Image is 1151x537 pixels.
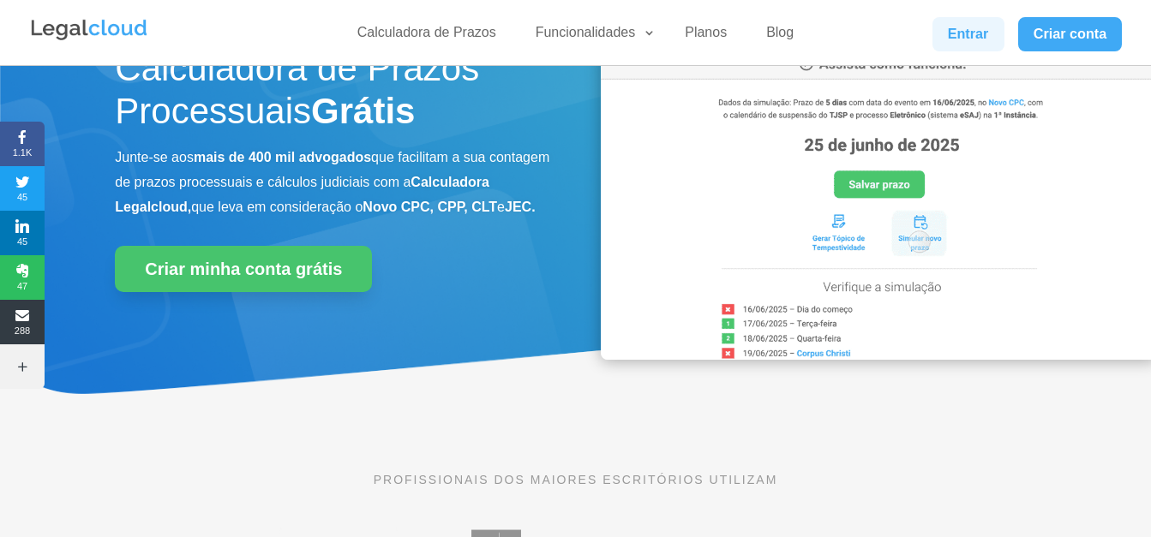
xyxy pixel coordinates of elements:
a: Calculadora de Prazos [347,24,507,49]
a: Criar conta [1018,17,1123,51]
b: JEC. [505,200,536,214]
a: Blog [756,24,804,49]
a: Entrar [932,17,1004,51]
h1: Calculadora de Prazos Processuais [115,47,550,142]
p: Junte-se aos que facilitam a sua contagem de prazos processuais e cálculos judiciais com a que le... [115,146,550,219]
a: Criar minha conta grátis [115,246,372,292]
p: PROFISSIONAIS DOS MAIORES ESCRITÓRIOS UTILIZAM [115,470,1035,489]
b: Novo CPC, CPP, CLT [363,200,497,214]
b: mais de 400 mil advogados [194,150,371,164]
strong: Grátis [311,91,415,131]
a: Logo da Legalcloud [29,31,149,45]
a: Funcionalidades [525,24,656,49]
b: Calculadora Legalcloud, [115,175,489,214]
a: Planos [674,24,737,49]
img: Legalcloud Logo [29,17,149,43]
